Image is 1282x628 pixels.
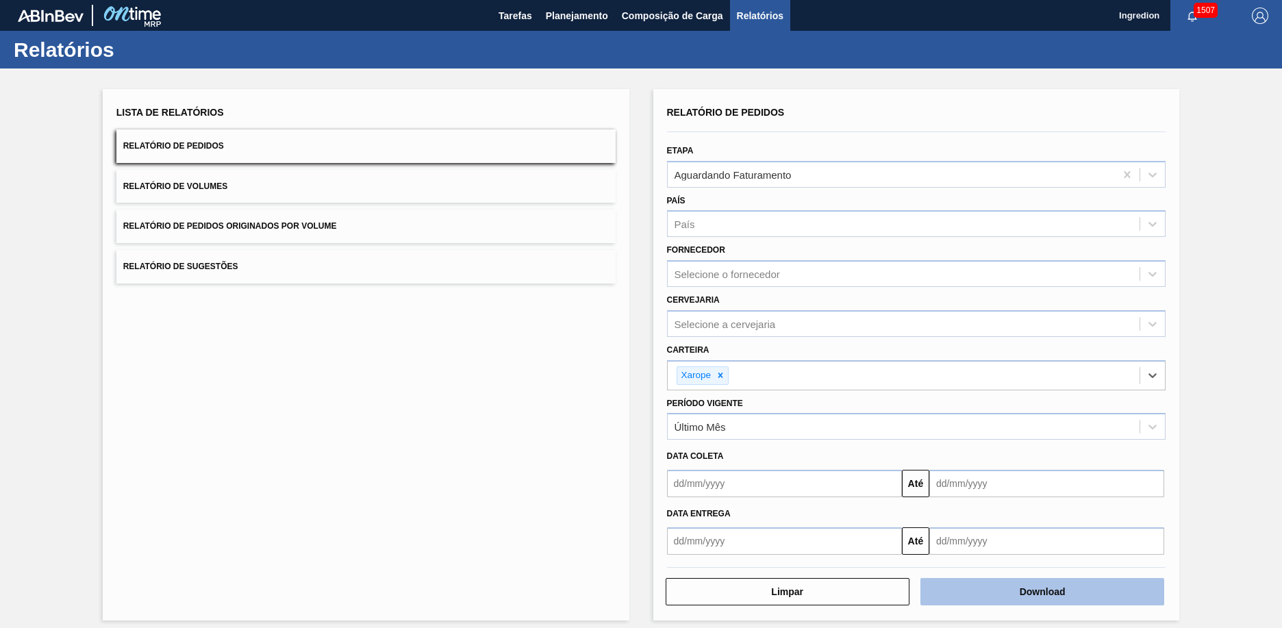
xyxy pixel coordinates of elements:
[667,107,785,118] span: Relatório de Pedidos
[123,262,238,271] span: Relatório de Sugestões
[116,170,616,203] button: Relatório de Volumes
[622,8,723,24] span: Composição de Carga
[1194,3,1218,18] span: 1507
[929,470,1164,497] input: dd/mm/yyyy
[123,221,337,231] span: Relatório de Pedidos Originados por Volume
[666,578,909,605] button: Limpar
[667,295,720,305] label: Cervejaria
[546,8,608,24] span: Planejamento
[667,451,724,461] span: Data coleta
[902,470,929,497] button: Até
[123,181,227,191] span: Relatório de Volumes
[116,107,224,118] span: Lista de Relatórios
[667,245,725,255] label: Fornecedor
[675,318,776,329] div: Selecione a cervejaria
[675,218,695,230] div: País
[14,42,257,58] h1: Relatórios
[116,250,616,284] button: Relatório de Sugestões
[667,470,902,497] input: dd/mm/yyyy
[675,268,780,280] div: Selecione o fornecedor
[675,421,726,433] div: Último Mês
[116,129,616,163] button: Relatório de Pedidos
[1170,6,1214,25] button: Notificações
[667,345,709,355] label: Carteira
[667,527,902,555] input: dd/mm/yyyy
[920,578,1164,605] button: Download
[123,141,224,151] span: Relatório de Pedidos
[667,509,731,518] span: Data entrega
[667,399,743,408] label: Período Vigente
[677,367,714,384] div: Xarope
[667,146,694,155] label: Etapa
[1252,8,1268,24] img: Logout
[929,527,1164,555] input: dd/mm/yyyy
[667,196,686,205] label: País
[18,10,84,22] img: TNhmsLtSVTkK8tSr43FrP2fwEKptu5GPRR3wAAAABJRU5ErkJggg==
[737,8,783,24] span: Relatórios
[902,527,929,555] button: Até
[675,168,792,180] div: Aguardando Faturamento
[116,210,616,243] button: Relatório de Pedidos Originados por Volume
[499,8,532,24] span: Tarefas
